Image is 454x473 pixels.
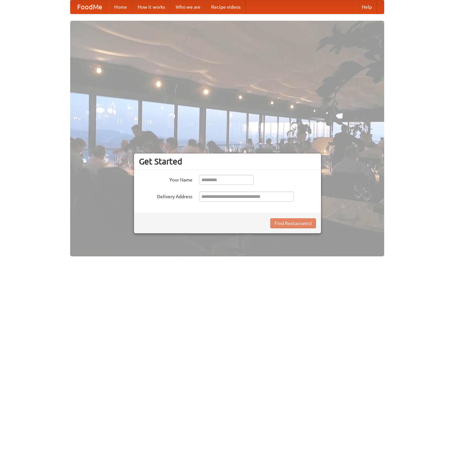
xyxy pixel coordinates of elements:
[70,0,109,14] a: FoodMe
[139,175,192,183] label: Your Name
[356,0,377,14] a: Help
[139,192,192,200] label: Delivery Address
[206,0,246,14] a: Recipe videos
[132,0,170,14] a: How it works
[170,0,206,14] a: Who we are
[139,156,316,166] h3: Get Started
[109,0,132,14] a: Home
[270,218,316,228] button: Find Restaurants!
